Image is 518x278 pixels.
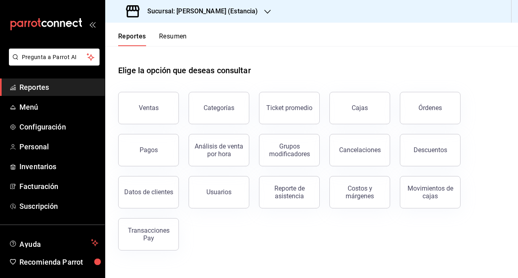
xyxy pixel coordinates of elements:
span: Facturación [19,181,98,192]
span: Reportes [19,82,98,93]
span: Menú [19,102,98,112]
button: open_drawer_menu [89,21,96,28]
button: Categorías [189,92,249,124]
button: Pagos [118,134,179,166]
h3: Sucursal: [PERSON_NAME] (Estancia) [141,6,258,16]
span: Ayuda [19,238,88,248]
div: Costos y márgenes [335,185,385,200]
a: Pregunta a Parrot AI [6,59,100,67]
div: Pagos [140,146,158,154]
span: Recomienda Parrot [19,257,98,267]
div: Órdenes [418,104,442,112]
button: Reportes [118,32,146,46]
div: Categorías [204,104,234,112]
button: Usuarios [189,176,249,208]
div: Ticket promedio [266,104,312,112]
div: navigation tabs [118,32,187,46]
div: Cancelaciones [339,146,381,154]
div: Grupos modificadores [264,142,314,158]
div: Ventas [139,104,159,112]
span: Configuración [19,121,98,132]
div: Cajas [352,104,368,112]
span: Inventarios [19,161,98,172]
div: Movimientos de cajas [405,185,455,200]
button: Transacciones Pay [118,218,179,250]
div: Transacciones Pay [123,227,174,242]
button: Cancelaciones [329,134,390,166]
button: Órdenes [400,92,461,124]
div: Reporte de asistencia [264,185,314,200]
div: Usuarios [206,188,231,196]
div: Descuentos [414,146,447,154]
button: Movimientos de cajas [400,176,461,208]
div: Análisis de venta por hora [194,142,244,158]
button: Descuentos [400,134,461,166]
button: Análisis de venta por hora [189,134,249,166]
div: Datos de clientes [124,188,173,196]
button: Reporte de asistencia [259,176,320,208]
button: Datos de clientes [118,176,179,208]
button: Grupos modificadores [259,134,320,166]
h1: Elige la opción que deseas consultar [118,64,251,76]
button: Pregunta a Parrot AI [9,49,100,66]
button: Costos y márgenes [329,176,390,208]
span: Suscripción [19,201,98,212]
span: Pregunta a Parrot AI [22,53,87,62]
button: Ventas [118,92,179,124]
button: Cajas [329,92,390,124]
span: Personal [19,141,98,152]
button: Ticket promedio [259,92,320,124]
button: Resumen [159,32,187,46]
